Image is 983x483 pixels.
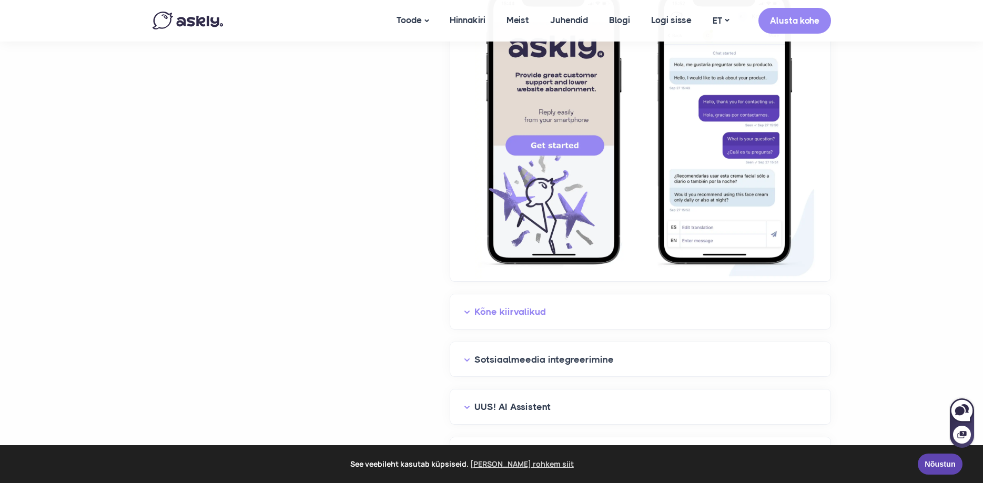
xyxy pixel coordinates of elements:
img: Askly [153,12,223,29]
button: Sotsiaalmeedia integreerimine [464,352,817,368]
button: UUS! AI Assistent [464,399,817,415]
a: Nõustun [918,454,962,475]
a: Alusta kohe [758,8,831,34]
span: See veebileht kasutab küpsiseid. [15,456,910,472]
iframe: Askly chat [949,396,975,449]
button: Kõne kiirvalikud [464,304,817,320]
a: ET [702,13,739,28]
a: learn more about cookies [469,456,575,472]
